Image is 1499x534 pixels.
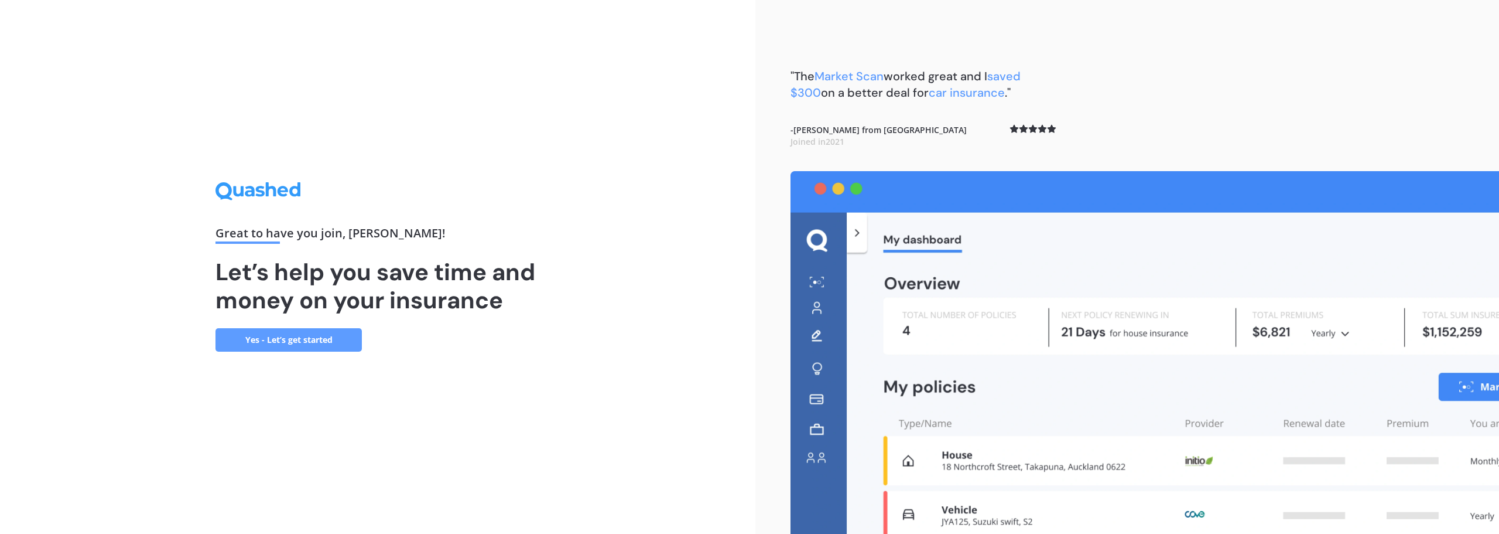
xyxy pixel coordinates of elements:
[790,69,1021,100] span: saved $300
[215,227,540,244] div: Great to have you join , [PERSON_NAME] !
[790,136,844,147] span: Joined in 2021
[215,328,362,352] a: Yes - Let’s get started
[790,69,1021,100] b: "The worked great and I on a better deal for ."
[929,85,1005,100] span: car insurance
[215,258,540,314] h1: Let’s help you save time and money on your insurance
[790,171,1499,534] img: dashboard.webp
[814,69,884,84] span: Market Scan
[790,124,967,147] b: - [PERSON_NAME] from [GEOGRAPHIC_DATA]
